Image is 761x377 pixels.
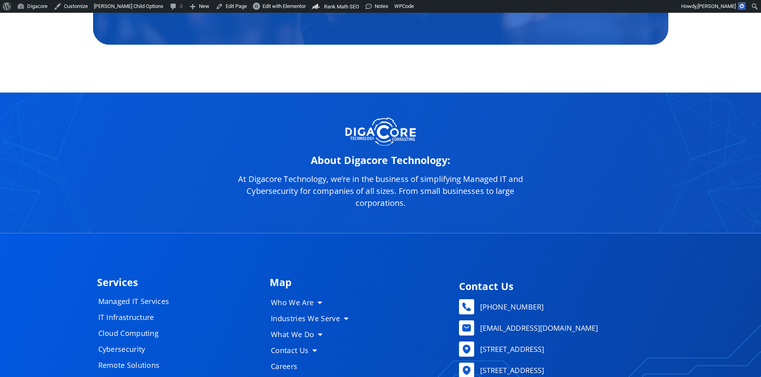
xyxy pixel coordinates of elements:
a: What We Do [263,326,363,342]
a: Remote Solutions [90,357,210,373]
a: [PHONE_NUMBER] [459,299,660,314]
span: [PERSON_NAME] [697,3,736,9]
p: At Digacore Technology, we’re in the business of simplifying Managed IT and Cybersecurity for com... [225,173,536,209]
a: Industries We Serve [263,310,363,326]
span: [STREET_ADDRESS] [478,343,544,355]
span: [EMAIL_ADDRESS][DOMAIN_NAME] [478,322,598,334]
a: Who We Are [263,294,363,310]
a: IT Infrastructure [90,309,210,325]
h4: Map [270,277,447,287]
span: [PHONE_NUMBER] [478,301,544,313]
h4: Contact Us [459,281,660,291]
a: [EMAIL_ADDRESS][DOMAIN_NAME] [459,320,660,336]
img: DigaCore Technology Consulting [345,116,415,147]
h2: About Digacore Technology: [225,155,536,165]
a: [STREET_ADDRESS] [459,341,660,357]
h4: Services [97,277,262,287]
span: Rank Math SEO [324,4,359,10]
span: Edit with Elementor [262,3,306,9]
span: [STREET_ADDRESS] [478,364,544,376]
a: Careers [263,358,363,374]
nav: Menu [263,294,363,374]
a: Managed IT Services [90,293,210,309]
a: Cybersecurity [90,341,210,357]
a: Contact Us [263,342,363,358]
a: Cloud Computing [90,325,210,341]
